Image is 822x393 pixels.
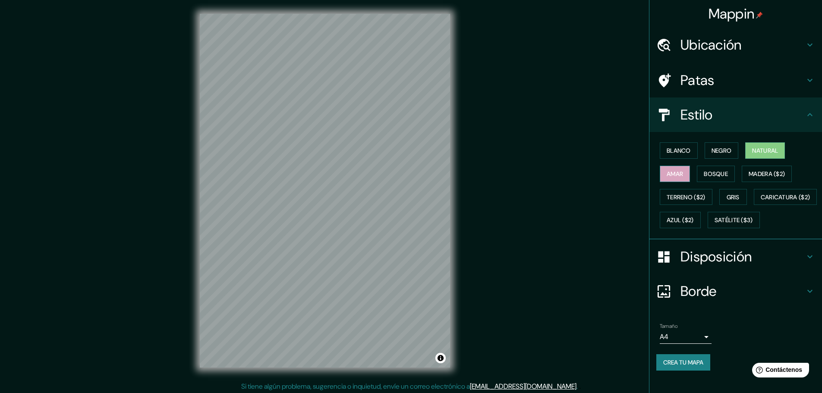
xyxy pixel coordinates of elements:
[667,170,683,178] font: Amar
[660,332,668,341] font: A4
[660,166,690,182] button: Amar
[704,170,728,178] font: Bosque
[578,381,579,391] font: .
[712,147,732,154] font: Negro
[761,193,810,201] font: Caricatura ($2)
[200,14,450,368] canvas: Mapa
[680,71,715,89] font: Patas
[667,147,691,154] font: Blanco
[663,358,703,366] font: Crea tu mapa
[697,166,735,182] button: Bosque
[660,189,712,205] button: Terreno ($2)
[649,274,822,308] div: Borde
[649,239,822,274] div: Disposición
[715,217,753,224] font: Satélite ($3)
[745,359,813,384] iframe: Lanzador de widgets de ayuda
[745,142,785,159] button: Natural
[680,36,742,54] font: Ubicación
[749,170,785,178] font: Madera ($2)
[727,193,740,201] font: Gris
[756,12,763,19] img: pin-icon.png
[435,353,446,363] button: Activar o desactivar atribución
[470,382,576,391] a: [EMAIL_ADDRESS][DOMAIN_NAME]
[667,193,705,201] font: Terreno ($2)
[649,63,822,97] div: Patas
[660,323,677,330] font: Tamaño
[742,166,792,182] button: Madera ($2)
[680,106,713,124] font: Estilo
[660,330,712,344] div: A4
[579,381,581,391] font: .
[680,248,752,266] font: Disposición
[660,142,698,159] button: Blanco
[649,28,822,62] div: Ubicación
[680,282,717,300] font: Borde
[754,189,817,205] button: Caricatura ($2)
[719,189,747,205] button: Gris
[660,212,701,228] button: Azul ($2)
[656,354,710,371] button: Crea tu mapa
[752,147,778,154] font: Natural
[705,142,739,159] button: Negro
[576,382,578,391] font: .
[709,5,755,23] font: Mappin
[667,217,694,224] font: Azul ($2)
[241,382,470,391] font: Si tiene algún problema, sugerencia o inquietud, envíe un correo electrónico a
[649,97,822,132] div: Estilo
[708,212,760,228] button: Satélite ($3)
